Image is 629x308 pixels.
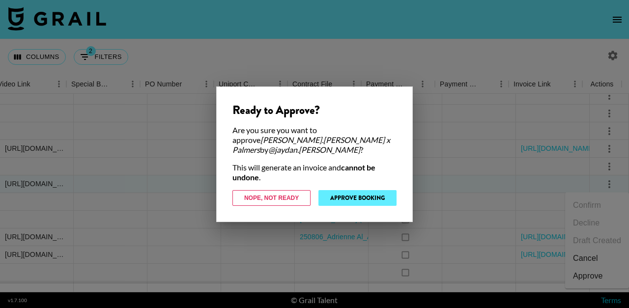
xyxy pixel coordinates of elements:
[268,145,360,154] em: @ jaydan.[PERSON_NAME]
[232,190,311,206] button: Nope, Not Ready
[232,125,397,155] div: Are you sure you want to approve by ?
[232,163,375,182] strong: cannot be undone
[232,163,397,182] div: This will generate an invoice and .
[232,103,397,117] div: Ready to Approve?
[318,190,397,206] button: Approve Booking
[232,135,390,154] em: [PERSON_NAME].[PERSON_NAME] x Palmers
